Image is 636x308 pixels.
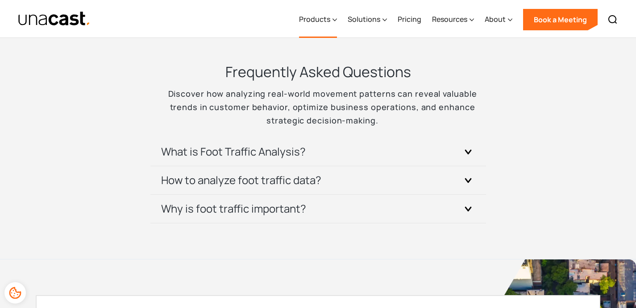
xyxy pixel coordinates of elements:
[161,201,306,216] h3: Why is foot traffic important?
[225,62,411,82] h3: Frequently Asked Questions
[299,14,330,25] div: Products
[485,1,512,38] div: About
[523,9,598,30] a: Book a Meeting
[161,144,306,159] h3: What is Foot Traffic Analysis?
[161,173,321,187] h3: How to analyze foot traffic data?
[151,87,486,127] p: Discover how analyzing real-world movement patterns can reveal valuable trends in customer behavi...
[432,1,474,38] div: Resources
[348,1,387,38] div: Solutions
[607,14,618,25] img: Search icon
[18,11,91,27] a: home
[4,282,26,304] div: Cookie Preferences
[432,14,467,25] div: Resources
[398,1,421,38] a: Pricing
[348,14,380,25] div: Solutions
[299,1,337,38] div: Products
[485,14,506,25] div: About
[18,11,91,27] img: Unacast text logo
